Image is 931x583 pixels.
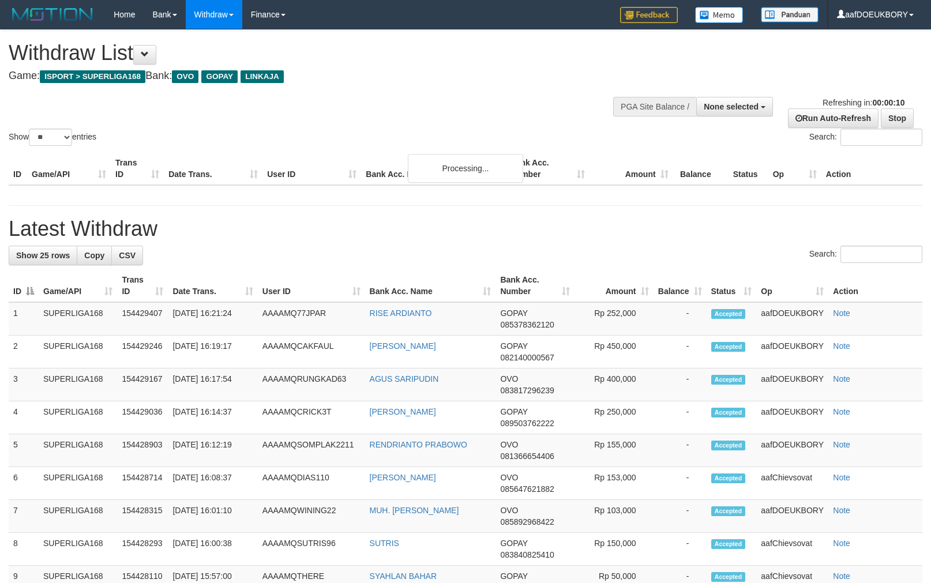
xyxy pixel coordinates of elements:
[500,309,527,318] span: GOPAY
[756,302,828,336] td: aafDOEUKBORY
[370,407,436,416] a: [PERSON_NAME]
[500,341,527,351] span: GOPAY
[117,401,168,434] td: 154429036
[500,473,518,482] span: OVO
[117,336,168,368] td: 154429246
[111,246,143,265] a: CSV
[500,353,554,362] span: Copy 082140000567 to clipboard
[9,500,39,533] td: 7
[408,154,523,183] div: Processing...
[500,517,554,526] span: Copy 085892968422 to clipboard
[365,269,496,302] th: Bank Acc. Name: activate to sort column ascending
[500,320,554,329] span: Copy 085378362120 to clipboard
[833,571,850,581] a: Note
[654,336,707,368] td: -
[258,401,365,434] td: AAAAMQCRICK3T
[704,102,759,111] span: None selected
[833,407,850,416] a: Note
[711,309,746,319] span: Accepted
[39,336,117,368] td: SUPERLIGA168
[575,336,654,368] td: Rp 450,000
[673,152,729,185] th: Balance
[823,98,904,107] span: Refreshing in:
[168,467,257,500] td: [DATE] 16:08:37
[9,246,77,265] a: Show 25 rows
[9,129,96,146] label: Show entries
[77,246,112,265] a: Copy
[500,419,554,428] span: Copy 089503762222 to clipboard
[620,7,678,23] img: Feedback.jpg
[711,506,746,516] span: Accepted
[39,302,117,336] td: SUPERLIGA168
[833,473,850,482] a: Note
[39,434,117,467] td: SUPERLIGA168
[590,152,673,185] th: Amount
[370,309,432,318] a: RISE ARDIANTO
[711,342,746,352] span: Accepted
[654,302,707,336] td: -
[729,152,768,185] th: Status
[575,368,654,401] td: Rp 400,000
[9,217,922,240] h1: Latest Withdraw
[756,401,828,434] td: aafDOEUKBORY
[9,269,39,302] th: ID: activate to sort column descending
[756,533,828,566] td: aafChievsovat
[9,434,39,467] td: 5
[788,108,879,128] a: Run Auto-Refresh
[711,539,746,549] span: Accepted
[117,500,168,533] td: 154428315
[39,467,117,500] td: SUPERLIGA168
[370,374,439,383] a: AGUS SARIPUDIN
[756,434,828,467] td: aafDOEUKBORY
[695,7,744,23] img: Button%20Memo.svg
[370,440,467,449] a: RENDRIANTO PRABOWO
[500,452,554,461] span: Copy 081366654406 to clipboard
[262,152,361,185] th: User ID
[711,408,746,417] span: Accepted
[258,368,365,401] td: AAAAMQRUNGKAD63
[756,269,828,302] th: Op: activate to sort column ascending
[168,434,257,467] td: [DATE] 16:12:19
[575,500,654,533] td: Rp 103,000
[495,269,574,302] th: Bank Acc. Number: activate to sort column ascending
[370,473,436,482] a: [PERSON_NAME]
[16,251,70,260] span: Show 25 rows
[9,70,609,82] h4: Game: Bank:
[828,269,922,302] th: Action
[39,269,117,302] th: Game/API: activate to sort column ascending
[258,434,365,467] td: AAAAMQSOMPLAK2211
[9,302,39,336] td: 1
[39,401,117,434] td: SUPERLIGA168
[172,70,198,83] span: OVO
[500,550,554,559] span: Copy 083840825410 to clipboard
[575,302,654,336] td: Rp 252,000
[370,506,459,515] a: MUH. [PERSON_NAME]
[711,572,746,582] span: Accepted
[117,269,168,302] th: Trans ID: activate to sort column ascending
[696,97,773,116] button: None selected
[9,467,39,500] td: 6
[201,70,238,83] span: GOPAY
[711,441,746,450] span: Accepted
[768,152,821,185] th: Op
[500,440,518,449] span: OVO
[164,152,262,185] th: Date Trans.
[500,571,527,581] span: GOPAY
[500,407,527,416] span: GOPAY
[654,434,707,467] td: -
[9,368,39,401] td: 3
[840,129,922,146] input: Search:
[40,70,145,83] span: ISPORT > SUPERLIGA168
[168,401,257,434] td: [DATE] 16:14:37
[575,533,654,566] td: Rp 150,000
[821,152,922,185] th: Action
[711,375,746,385] span: Accepted
[756,500,828,533] td: aafDOEUKBORY
[117,302,168,336] td: 154429407
[756,336,828,368] td: aafDOEUKBORY
[761,7,819,22] img: panduan.png
[9,533,39,566] td: 8
[370,571,437,581] a: SYAHLAN BAHAR
[9,6,96,23] img: MOTION_logo.png
[258,533,365,566] td: AAAAMQSUTRIS96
